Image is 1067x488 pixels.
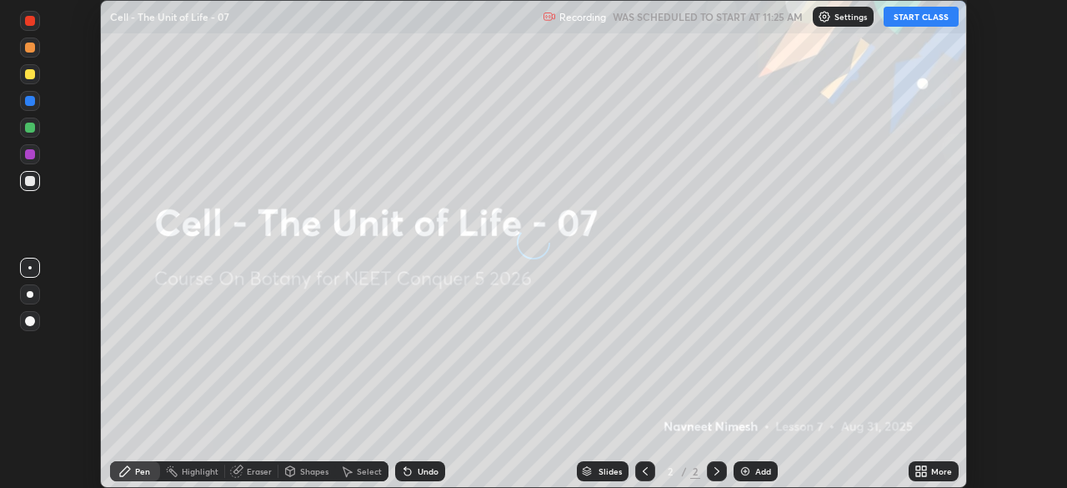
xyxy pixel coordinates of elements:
div: 2 [690,464,700,479]
div: Pen [135,467,150,475]
div: Slides [599,467,622,475]
img: recording.375f2c34.svg [543,10,556,23]
div: / [682,466,687,476]
div: More [931,467,952,475]
div: Add [755,467,771,475]
div: Highlight [182,467,218,475]
button: START CLASS [884,7,959,27]
h5: WAS SCHEDULED TO START AT 11:25 AM [613,9,803,24]
img: add-slide-button [739,465,752,478]
p: Cell - The Unit of Life - 07 [110,10,229,23]
div: 2 [662,466,679,476]
p: Settings [834,13,867,21]
div: Undo [418,467,438,475]
img: class-settings-icons [818,10,831,23]
div: Select [357,467,382,475]
div: Shapes [300,467,328,475]
div: Eraser [247,467,272,475]
p: Recording [559,11,606,23]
